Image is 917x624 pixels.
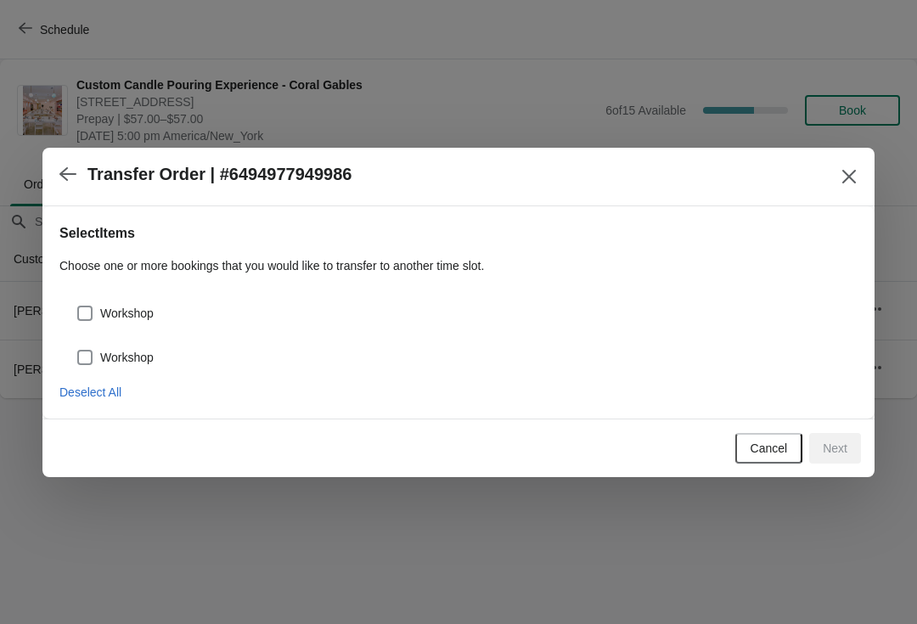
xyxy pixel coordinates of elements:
[59,257,858,274] p: Choose one or more bookings that you would like to transfer to another time slot.
[735,433,803,464] button: Cancel
[53,377,128,408] button: Deselect All
[100,349,154,366] span: Workshop
[59,223,858,244] h2: Select Items
[59,385,121,399] span: Deselect All
[751,441,788,455] span: Cancel
[834,161,864,192] button: Close
[100,305,154,322] span: Workshop
[87,165,352,184] h2: Transfer Order | #6494977949986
